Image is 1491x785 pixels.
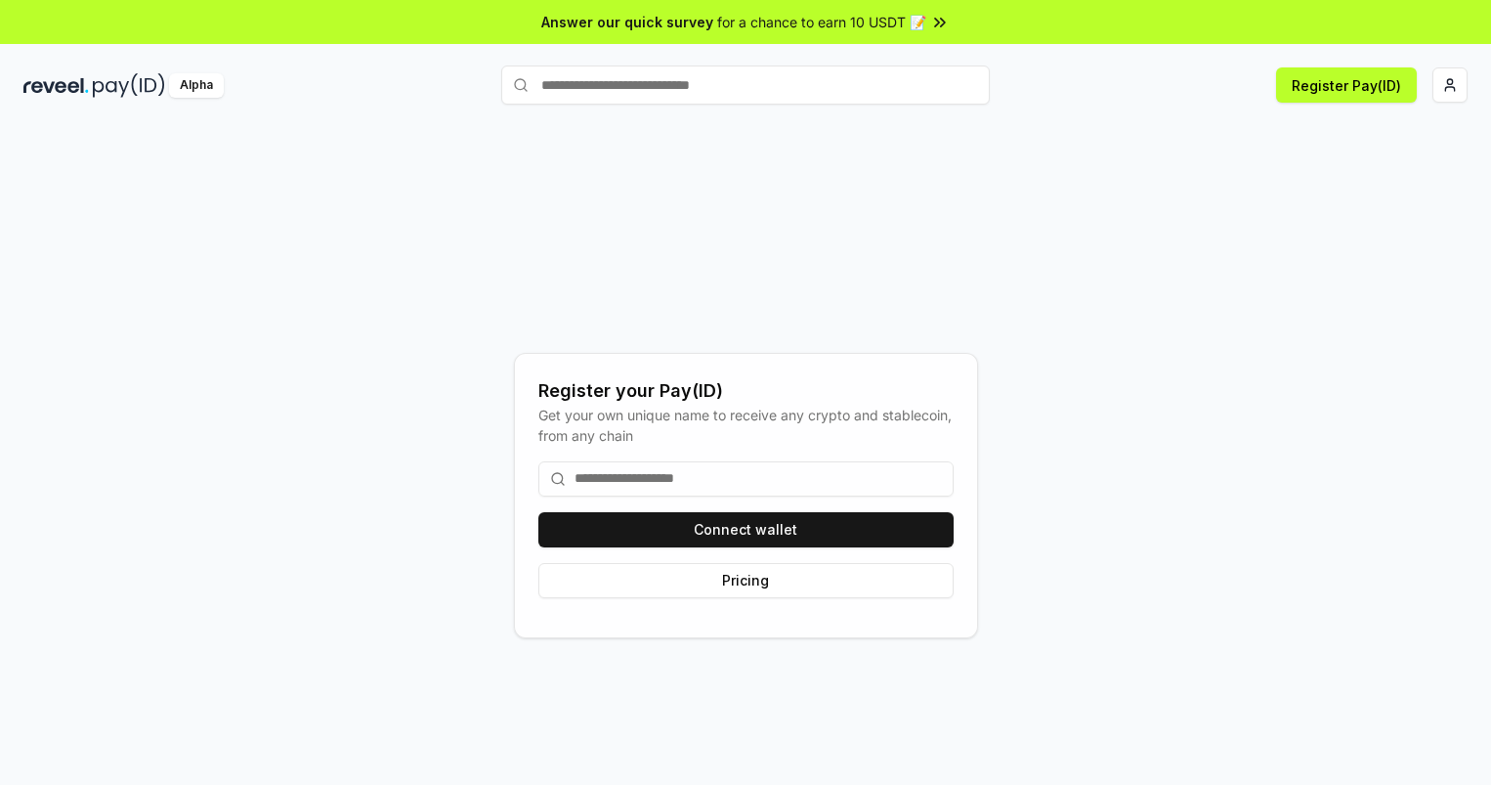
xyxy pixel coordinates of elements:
button: Register Pay(ID) [1276,67,1417,103]
img: pay_id [93,73,165,98]
div: Register your Pay(ID) [538,377,954,405]
img: reveel_dark [23,73,89,98]
button: Connect wallet [538,512,954,547]
div: Alpha [169,73,224,98]
span: Answer our quick survey [541,12,713,32]
button: Pricing [538,563,954,598]
span: for a chance to earn 10 USDT 📝 [717,12,926,32]
div: Get your own unique name to receive any crypto and stablecoin, from any chain [538,405,954,446]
